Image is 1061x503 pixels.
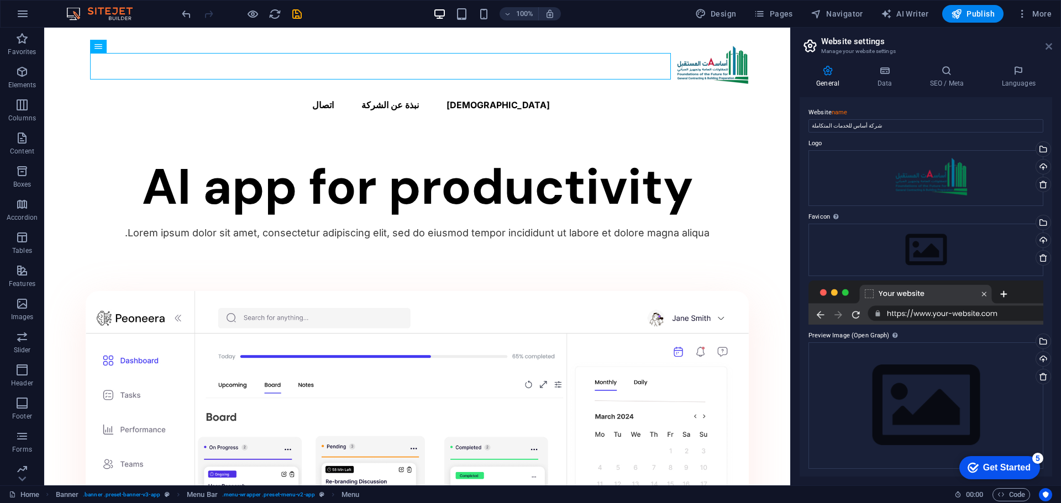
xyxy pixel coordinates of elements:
h6: Session time [954,488,984,501]
h4: Languages [985,65,1052,88]
button: More [1012,5,1056,23]
i: Undo: Change colors (Ctrl+Z) [180,8,193,20]
h6: 100% [516,7,534,20]
label: Favicon [808,210,1043,224]
button: undo [180,7,193,20]
p: Favorites [8,47,36,56]
span: Click to select. Double-click to edit [187,488,218,501]
button: AI Writer [876,5,933,23]
p: Forms [12,445,32,454]
button: Design [691,5,741,23]
i: On resize automatically adjust zoom level to fit chosen device. [545,9,555,19]
p: Elements [8,81,36,89]
span: Pages [754,8,792,19]
span: Design [695,8,737,19]
p: Footer [12,412,32,421]
nav: breadcrumb [56,488,360,501]
span: : [974,490,975,499]
span: Navigator [811,8,863,19]
button: Publish [942,5,1004,23]
p: Slider [14,346,31,354]
h4: General [800,65,860,88]
i: This element is a customizable preset [319,491,324,497]
h4: SEO / Meta [913,65,985,88]
span: . menu-wrapper .preset-menu-v2-app [222,488,315,501]
p: Header [11,379,33,388]
div: assad-hxzqaVrwbqjSBtEgxWTJHQ.png [808,150,1043,207]
div: Select files from the file manager, stock photos, or upload file(s) [808,342,1043,469]
i: Save (Ctrl+S) [291,8,303,20]
label: Preview Image (Open Graph) [808,329,1043,342]
span: Click to select. Double-click to edit [342,488,359,501]
h2: Website settings [821,36,1052,46]
button: Click here to leave preview mode and continue editing [246,7,259,20]
button: Pages [749,5,797,23]
span: AI Writer [881,8,929,19]
p: Content [10,147,34,156]
h3: Manage your website settings [821,46,1030,56]
p: Accordion [7,213,38,222]
div: Select files from the file manager, stock photos, or upload file(s) [808,224,1043,276]
span: More [1017,8,1052,19]
div: 5 [82,2,93,13]
h4: Data [860,65,913,88]
button: save [290,7,303,20]
input: Name... [808,119,1043,133]
div: Get Started [33,12,80,22]
div: Design (Ctrl+Alt+Y) [691,5,741,23]
span: Publish [951,8,995,19]
xt-mark: name [832,109,848,116]
p: Columns [8,114,36,123]
p: Images [11,313,34,321]
span: Click to select. Double-click to edit [56,488,79,501]
button: 100% [500,7,539,20]
p: Tables [12,246,32,255]
p: Boxes [13,180,31,189]
button: reload [268,7,281,20]
img: Editor Logo [64,7,146,20]
span: 00 00 [966,488,983,501]
span: Code [997,488,1025,501]
button: Code [992,488,1030,501]
span: . banner .preset-banner-v3-app [83,488,160,501]
i: This element is a customizable preset [165,491,170,497]
a: Click to cancel selection. Double-click to open Pages [9,488,39,501]
button: Navigator [806,5,868,23]
label: Logo [808,137,1043,150]
button: Usercentrics [1039,488,1052,501]
p: Features [9,279,35,288]
i: Reload page [269,8,281,20]
div: Get Started 5 items remaining, 0% complete [9,6,90,29]
label: Website [808,106,1043,119]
